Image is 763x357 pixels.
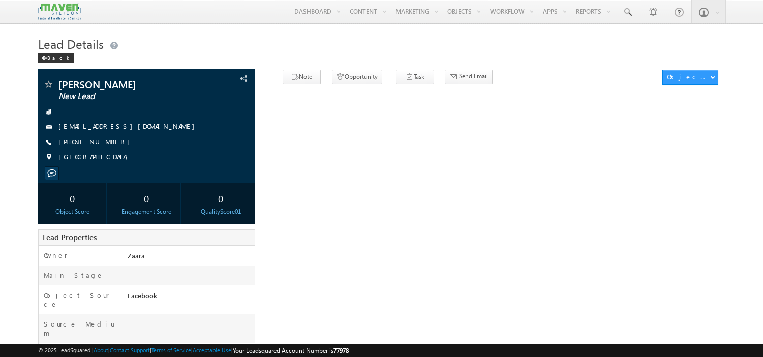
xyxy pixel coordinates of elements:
button: Task [396,70,434,84]
button: Note [283,70,321,84]
a: [EMAIL_ADDRESS][DOMAIN_NAME] [58,122,200,131]
span: New Lead [58,91,193,102]
span: [GEOGRAPHIC_DATA] [58,152,133,163]
label: Owner [44,251,68,260]
div: 0 [41,188,104,207]
button: Object Actions [662,70,718,85]
button: Send Email [445,70,493,84]
a: Terms of Service [151,347,191,353]
div: 0 [115,188,178,207]
label: Main Stage [44,271,104,280]
a: Back [38,53,79,61]
a: About [94,347,108,353]
div: QualityScore01 [189,207,252,216]
span: Zaara [128,251,145,260]
img: Custom Logo [38,3,81,20]
div: 0 [189,188,252,207]
span: Lead Properties [43,232,97,242]
div: Facebook [125,290,255,305]
div: Object Actions [667,72,710,81]
span: Your Leadsquared Account Number is [233,347,349,354]
div: Object Score [41,207,104,216]
span: © 2025 LeadSquared | | | | | [38,346,349,355]
span: Send Email [459,72,488,81]
label: Source Medium [44,319,117,338]
span: [PHONE_NUMBER] [58,137,135,147]
div: Back [38,53,74,63]
span: 77978 [333,347,349,354]
span: [PERSON_NAME] [58,79,193,89]
a: Acceptable Use [193,347,231,353]
div: Engagement Score [115,207,178,216]
label: Object Source [44,290,117,309]
a: Contact Support [110,347,150,353]
button: Opportunity [332,70,382,84]
span: Lead Details [38,36,104,52]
